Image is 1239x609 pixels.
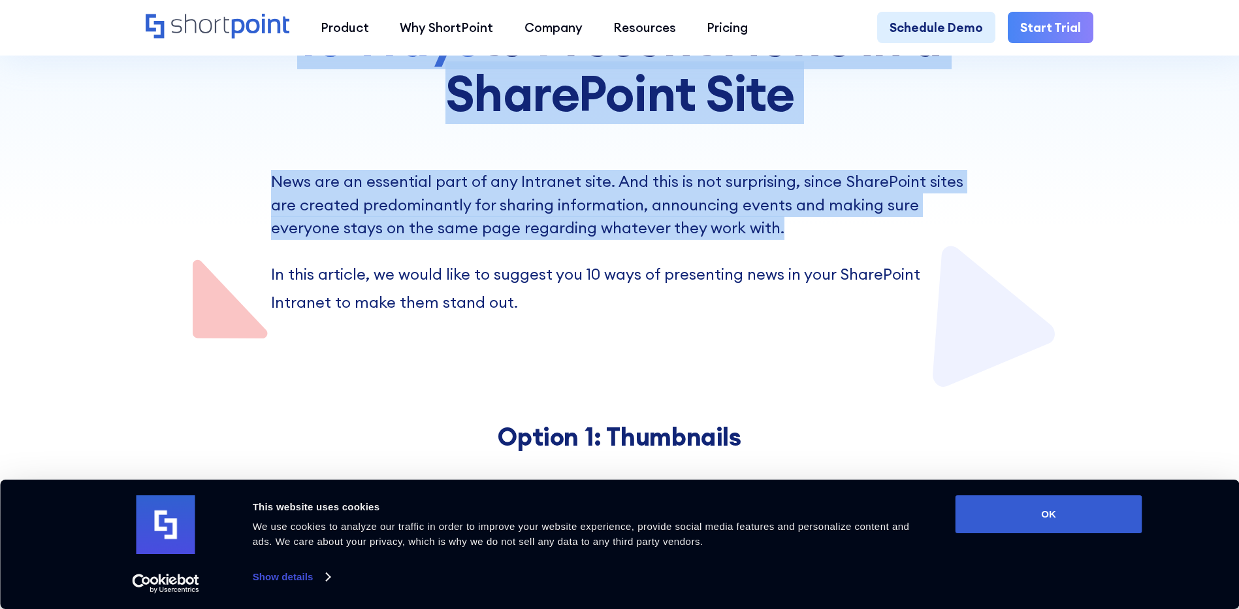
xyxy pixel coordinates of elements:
a: Home [146,14,290,41]
a: Company [509,12,598,42]
img: logo [137,495,195,554]
a: Why ShortPoint [385,12,509,42]
iframe: Chat Widget [1004,457,1239,609]
button: OK [956,495,1142,533]
span: We use cookies to analyze our traffic in order to improve your website experience, provide social... [253,521,910,547]
a: Usercentrics Cookiebot - opens in a new window [108,574,223,593]
a: Resources [598,12,691,42]
div: Company [524,18,583,37]
h2: Option 1: Thumbnails [271,422,968,451]
div: Pricing [707,18,748,37]
div: Why ShortPoint [400,18,493,37]
a: Show details [253,567,330,587]
div: Resources [613,18,676,37]
div: Product [321,18,369,37]
a: Start Trial [1008,12,1093,42]
a: Schedule Demo [877,12,995,42]
p: News are an essential part of any Intranet site. And this is not surprising, since SharePoint sit... [271,170,968,315]
a: Pricing [692,12,764,42]
a: Product [305,12,384,42]
div: This website uses cookies [253,499,926,515]
h1: to Present News in a SharePoint Site [271,11,968,120]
